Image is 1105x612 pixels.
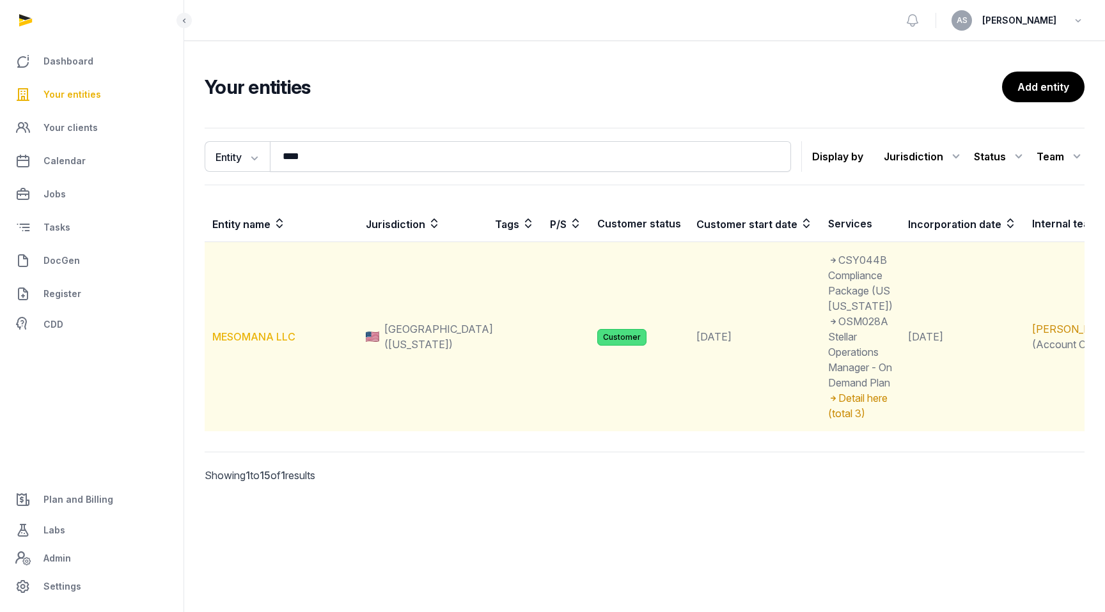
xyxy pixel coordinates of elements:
span: 1 [281,469,285,482]
span: Your entities [43,87,101,102]
td: [DATE] [900,242,1024,432]
span: Jobs [43,187,66,202]
span: Plan and Billing [43,492,113,507]
div: Team [1037,146,1085,167]
span: [PERSON_NAME] [982,13,1056,28]
a: Calendar [10,146,173,176]
span: CSY044B Compliance Package (US [US_STATE]) [828,254,893,312]
a: Your entities [10,79,173,110]
span: OSM028A Stellar Operations Manager - On Demand Plan [828,315,892,389]
h2: Your entities [205,75,1002,98]
th: Tags [487,206,542,242]
a: Add entity [1002,72,1085,102]
a: Dashboard [10,46,173,77]
span: Labs [43,523,65,538]
a: Admin [10,546,173,571]
span: DocGen [43,253,80,268]
span: Your clients [43,120,98,135]
a: Jobs [10,179,173,210]
td: [DATE] [689,242,820,432]
a: Tasks [10,212,173,243]
th: Incorporation date [900,206,1024,242]
a: Your clients [10,112,173,143]
div: Status [974,146,1026,167]
span: Settings [43,579,81,594]
th: Customer status [590,206,689,242]
span: Admin [43,551,71,566]
th: Customer start date [689,206,820,242]
a: Register [10,279,173,309]
span: 15 [260,469,270,482]
span: Calendar [43,153,86,169]
th: P/S [542,206,590,242]
th: Entity name [205,206,358,242]
a: MESOMANA LLC [212,330,295,343]
span: 1 [246,469,250,482]
span: [GEOGRAPHIC_DATA] ([US_STATE]) [384,321,493,352]
th: Jurisdiction [358,206,487,242]
div: Jurisdiction [884,146,964,167]
button: Entity [205,141,270,172]
span: AS [957,17,968,24]
a: Settings [10,571,173,602]
button: AS [952,10,972,31]
a: CDD [10,312,173,337]
a: DocGen [10,245,173,276]
a: Plan and Billing [10,484,173,515]
div: Detail here (total 3) [828,390,893,421]
th: Services [820,206,900,242]
span: Dashboard [43,54,93,69]
p: Display by [812,146,863,167]
span: Customer [597,329,647,346]
p: Showing to of results [205,452,409,498]
span: Register [43,286,81,302]
span: Tasks [43,220,70,235]
a: Labs [10,515,173,546]
span: CDD [43,317,63,332]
